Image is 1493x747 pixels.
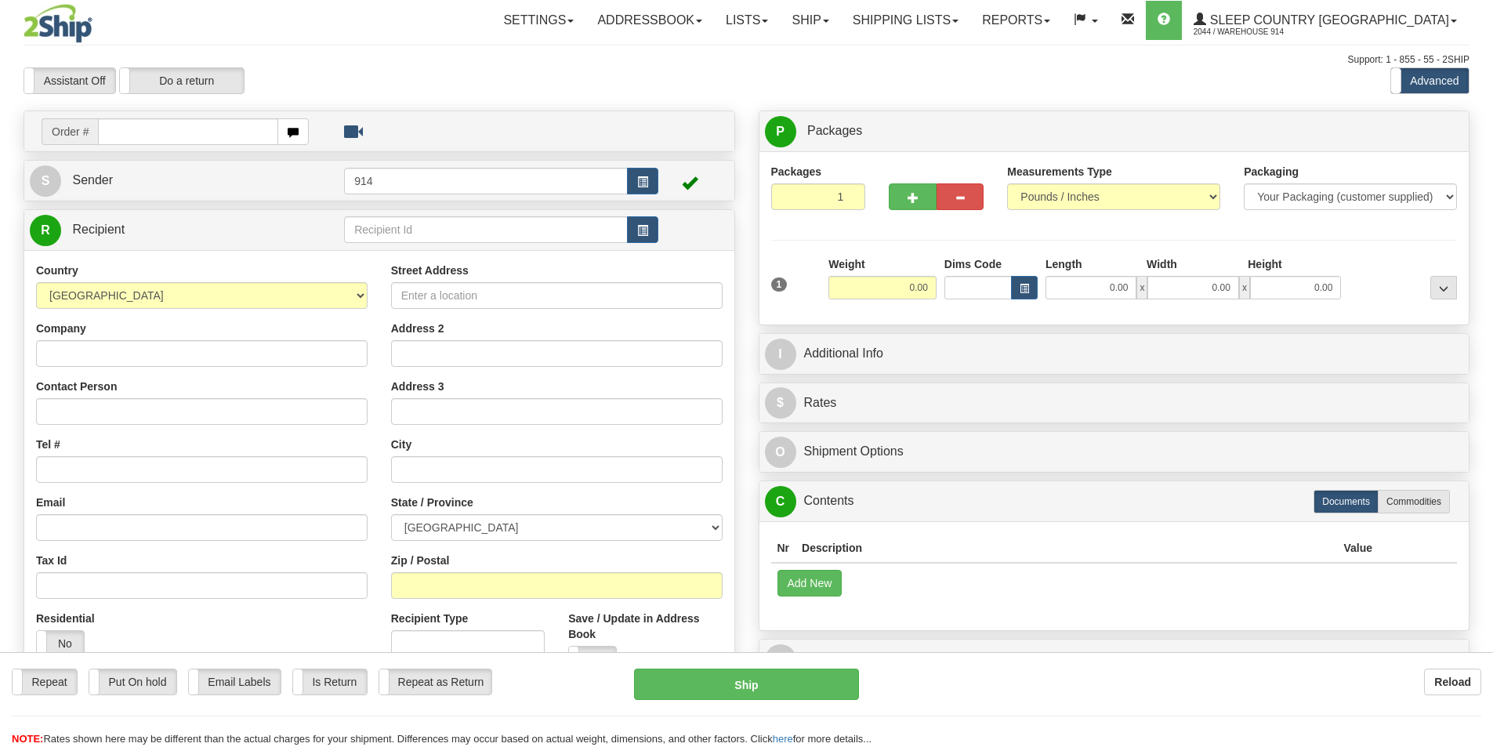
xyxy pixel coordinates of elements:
[1430,276,1457,299] div: ...
[1244,164,1299,179] label: Packaging
[391,282,723,309] input: Enter a location
[36,495,65,510] label: Email
[1007,164,1112,179] label: Measurements Type
[293,669,367,694] label: Is Return
[37,631,84,656] label: No
[585,1,714,40] a: Addressbook
[13,669,77,694] label: Repeat
[30,215,61,246] span: R
[36,437,60,452] label: Tel #
[777,570,843,597] button: Add New
[780,1,840,40] a: Ship
[765,115,1464,147] a: P Packages
[1424,669,1481,695] button: Reload
[36,611,95,626] label: Residential
[807,124,862,137] span: Packages
[391,553,450,568] label: Zip / Postal
[765,436,1464,468] a: OShipment Options
[36,321,86,336] label: Company
[773,733,793,745] a: here
[771,534,796,563] th: Nr
[1147,256,1177,272] label: Width
[1434,676,1471,688] b: Reload
[24,68,115,93] label: Assistant Off
[36,263,78,278] label: Country
[391,495,473,510] label: State / Province
[765,387,796,419] span: $
[771,277,788,292] span: 1
[765,116,796,147] span: P
[765,437,796,468] span: O
[36,379,117,394] label: Contact Person
[569,647,616,672] label: No
[634,669,859,700] button: Ship
[1248,256,1282,272] label: Height
[970,1,1062,40] a: Reports
[491,1,585,40] a: Settings
[568,611,722,642] label: Save / Update in Address Book
[344,216,628,243] input: Recipient Id
[30,165,61,197] span: S
[72,173,113,187] span: Sender
[1239,276,1250,299] span: x
[714,1,780,40] a: Lists
[30,214,310,246] a: R Recipient
[42,118,98,145] span: Order #
[944,256,1002,272] label: Dims Code
[30,165,344,197] a: S Sender
[379,669,491,694] label: Repeat as Return
[72,223,125,236] span: Recipient
[1378,490,1450,513] label: Commodities
[765,644,796,676] span: R
[391,263,469,278] label: Street Address
[765,338,1464,370] a: IAdditional Info
[1391,68,1469,93] label: Advanced
[89,669,176,694] label: Put On hold
[391,321,444,336] label: Address 2
[765,485,1464,517] a: CContents
[1337,534,1379,563] th: Value
[1045,256,1082,272] label: Length
[344,168,628,194] input: Sender Id
[120,68,244,93] label: Do a return
[771,164,822,179] label: Packages
[391,437,411,452] label: City
[391,379,444,394] label: Address 3
[24,53,1469,67] div: Support: 1 - 855 - 55 - 2SHIP
[24,4,92,43] img: logo2044.jpg
[1206,13,1449,27] span: Sleep Country [GEOGRAPHIC_DATA]
[1194,24,1311,40] span: 2044 / Warehouse 914
[1314,490,1379,513] label: Documents
[1457,293,1491,453] iframe: chat widget
[189,669,281,694] label: Email Labels
[765,486,796,517] span: C
[1136,276,1147,299] span: x
[841,1,970,40] a: Shipping lists
[765,339,796,370] span: I
[1182,1,1469,40] a: Sleep Country [GEOGRAPHIC_DATA] 2044 / Warehouse 914
[795,534,1337,563] th: Description
[12,733,43,745] span: NOTE:
[36,553,67,568] label: Tax Id
[391,611,469,626] label: Recipient Type
[828,256,864,272] label: Weight
[765,387,1464,419] a: $Rates
[765,644,1464,676] a: RReturn Shipment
